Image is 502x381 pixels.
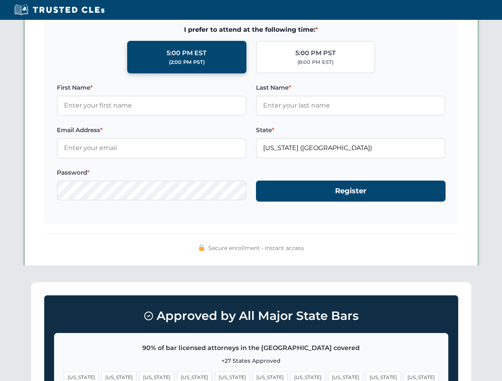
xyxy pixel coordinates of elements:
[57,96,246,115] input: Enter your first name
[57,125,246,135] label: Email Address
[297,58,333,66] div: (8:00 PM EST)
[256,96,446,115] input: Enter your last name
[256,83,446,92] label: Last Name
[208,244,304,252] span: Secure enrollment • Instant access
[295,48,336,58] div: 5:00 PM PST
[57,83,246,92] label: First Name
[167,48,207,58] div: 5:00 PM EST
[64,356,438,365] p: +27 States Approved
[54,305,448,327] h3: Approved by All Major State Bars
[256,181,446,202] button: Register
[57,138,246,158] input: Enter your email
[256,138,446,158] input: Florida (FL)
[12,4,107,16] img: Trusted CLEs
[256,125,446,135] label: State
[57,168,246,177] label: Password
[57,25,446,35] span: I prefer to attend at the following time:
[169,58,205,66] div: (2:00 PM PST)
[64,343,438,353] p: 90% of bar licensed attorneys in the [GEOGRAPHIC_DATA] covered
[198,244,205,251] img: 🔒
